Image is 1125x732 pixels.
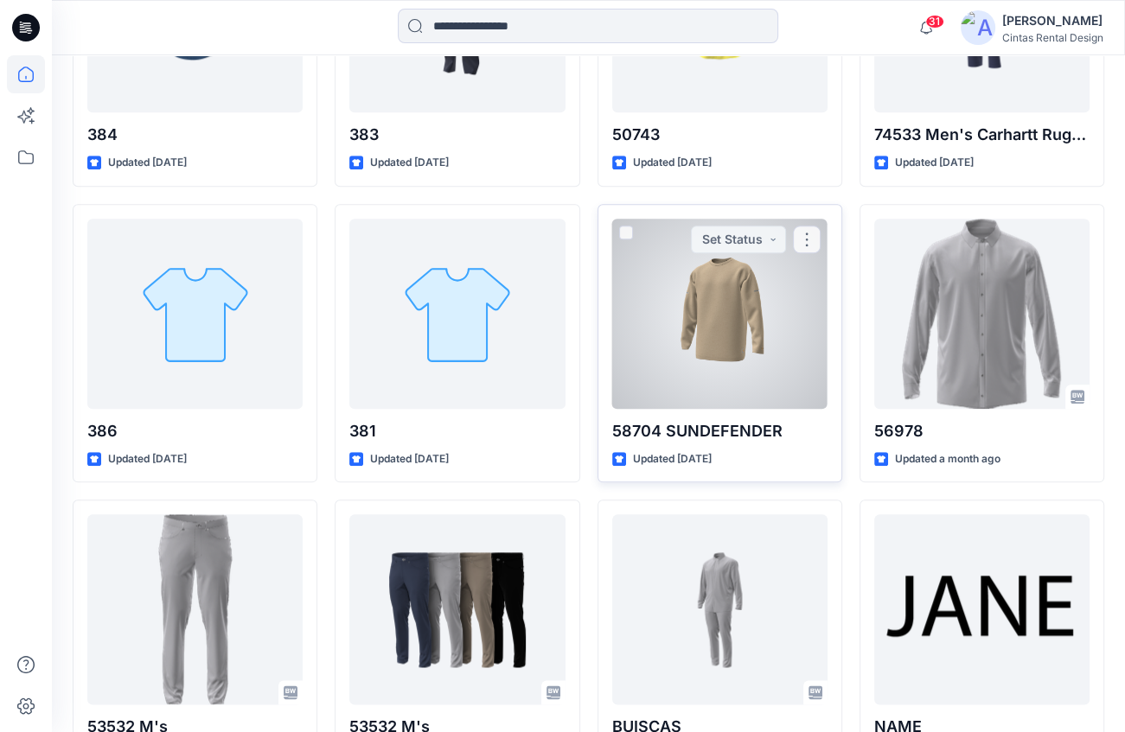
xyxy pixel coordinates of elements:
[612,219,828,409] a: 58704 SUNDEFENDER
[87,514,303,704] a: 53532 M's
[87,419,303,443] p: 386
[895,154,974,172] p: Updated [DATE]
[370,154,449,172] p: Updated [DATE]
[349,123,565,147] p: 383
[612,123,828,147] p: 50743
[874,123,1090,147] p: 74533 Men's Carhartt Rugged Flex Pant
[925,15,944,29] span: 31
[961,10,995,45] img: avatar
[633,450,712,468] p: Updated [DATE]
[612,419,828,443] p: 58704 SUNDEFENDER
[349,419,565,443] p: 381
[108,154,187,172] p: Updated [DATE]
[633,154,712,172] p: Updated [DATE]
[370,450,449,468] p: Updated [DATE]
[349,219,565,409] a: 381
[87,219,303,409] a: 386
[108,450,187,468] p: Updated [DATE]
[874,514,1090,704] a: NAME
[1002,10,1103,31] div: [PERSON_NAME]
[895,450,1000,468] p: Updated a month ago
[874,219,1090,409] a: 56978
[612,514,828,704] a: BUISCAS
[1002,31,1103,44] div: Cintas Rental Design
[349,514,565,704] a: 53532 M's
[87,123,303,147] p: 384
[874,419,1090,443] p: 56978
